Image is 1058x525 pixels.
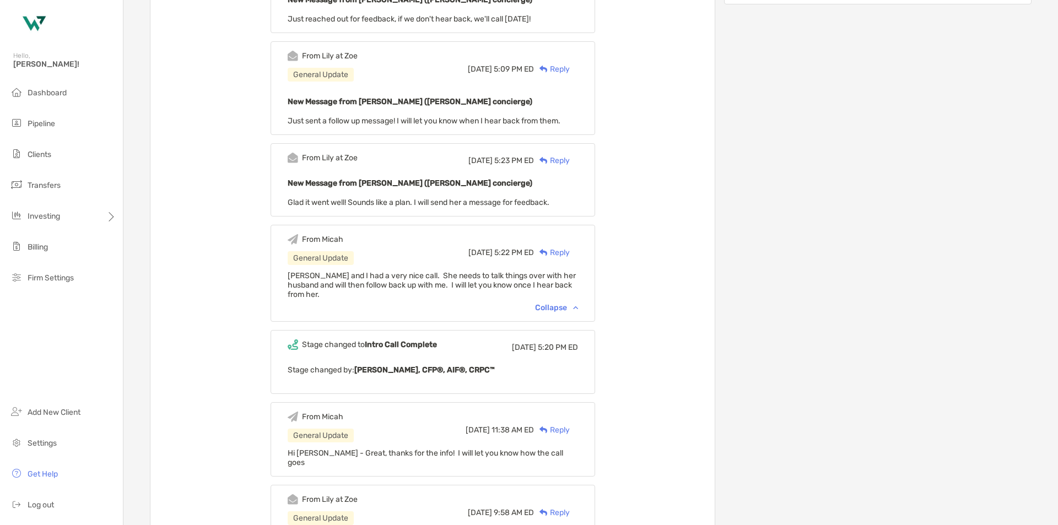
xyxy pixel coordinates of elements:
[288,511,354,525] div: General Update
[10,405,23,418] img: add_new_client icon
[494,508,534,517] span: 9:58 AM ED
[10,85,23,99] img: dashboard icon
[10,467,23,480] img: get-help icon
[302,495,358,504] div: From Lily at Zoe
[354,365,495,375] b: [PERSON_NAME], CFP®, AIF®, CRPC™
[365,340,437,349] b: Intro Call Complete
[534,63,570,75] div: Reply
[288,448,563,467] span: Hi [PERSON_NAME] - Great, thanks for the info! I will let you know how the call goes
[534,507,570,518] div: Reply
[468,64,492,74] span: [DATE]
[288,412,298,422] img: Event icon
[538,343,578,352] span: 5:20 PM ED
[302,153,358,163] div: From Lily at Zoe
[512,343,536,352] span: [DATE]
[288,116,560,126] span: Just sent a follow up message! I will let you know when I hear back from them.
[539,157,548,164] img: Reply icon
[288,429,354,442] div: General Update
[573,306,578,309] img: Chevron icon
[288,51,298,61] img: Event icon
[302,412,343,421] div: From Micah
[288,14,531,24] span: Just reached out for feedback, if we don't hear back, we'll call [DATE]!
[28,150,51,159] span: Clients
[534,424,570,436] div: Reply
[10,178,23,191] img: transfers icon
[28,273,74,283] span: Firm Settings
[468,156,493,165] span: [DATE]
[534,155,570,166] div: Reply
[13,59,116,69] span: [PERSON_NAME]!
[534,247,570,258] div: Reply
[28,212,60,221] span: Investing
[288,198,549,207] span: Glad it went well! Sounds like a plan. I will send her a message for feedback.
[288,68,354,82] div: General Update
[10,436,23,449] img: settings icon
[10,270,23,284] img: firm-settings icon
[28,469,58,479] span: Get Help
[288,363,578,377] p: Stage changed by:
[466,425,490,435] span: [DATE]
[288,271,576,299] span: [PERSON_NAME] and I had a very nice call. She needs to talk things over with her husband and will...
[302,340,437,349] div: Stage changed to
[539,66,548,73] img: Reply icon
[288,97,532,106] b: New Message from [PERSON_NAME] ([PERSON_NAME] concierge)
[288,178,532,188] b: New Message from [PERSON_NAME] ([PERSON_NAME] concierge)
[302,235,343,244] div: From Micah
[288,339,298,350] img: Event icon
[288,153,298,163] img: Event icon
[494,156,534,165] span: 5:23 PM ED
[28,88,67,98] span: Dashboard
[10,116,23,129] img: pipeline icon
[288,494,298,505] img: Event icon
[28,408,80,417] span: Add New Client
[468,508,492,517] span: [DATE]
[492,425,534,435] span: 11:38 AM ED
[288,234,298,245] img: Event icon
[535,303,578,312] div: Collapse
[10,240,23,253] img: billing icon
[288,251,354,265] div: General Update
[494,248,534,257] span: 5:22 PM ED
[539,426,548,434] img: Reply icon
[10,147,23,160] img: clients icon
[539,509,548,516] img: Reply icon
[494,64,534,74] span: 5:09 PM ED
[13,4,53,44] img: Zoe Logo
[28,500,54,510] span: Log out
[28,242,48,252] span: Billing
[302,51,358,61] div: From Lily at Zoe
[28,181,61,190] span: Transfers
[28,439,57,448] span: Settings
[468,248,493,257] span: [DATE]
[10,209,23,222] img: investing icon
[539,249,548,256] img: Reply icon
[28,119,55,128] span: Pipeline
[10,497,23,511] img: logout icon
